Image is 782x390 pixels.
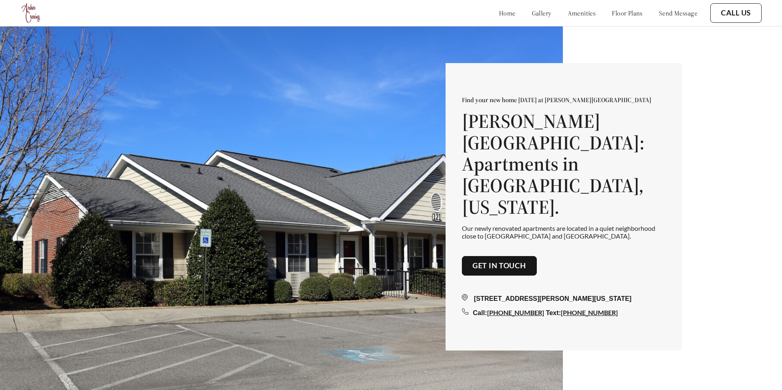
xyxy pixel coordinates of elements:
a: floor plans [612,9,643,17]
h1: [PERSON_NAME][GEOGRAPHIC_DATA]: Apartments in [GEOGRAPHIC_DATA], [US_STATE]. [462,110,666,218]
a: send message [659,9,697,17]
p: Our newly renovated apartments are located in a quiet neighborhood close to [GEOGRAPHIC_DATA] and... [462,224,666,240]
span: Call: [473,309,487,316]
img: Company logo [20,2,42,24]
button: Get in touch [462,256,537,276]
a: home [499,9,516,17]
a: [PHONE_NUMBER] [487,309,544,316]
p: Find your new home [DATE] at [PERSON_NAME][GEOGRAPHIC_DATA] [462,96,666,104]
a: amenities [568,9,596,17]
button: Call Us [710,3,762,23]
a: gallery [532,9,551,17]
span: Text: [546,309,561,316]
a: [PHONE_NUMBER] [561,309,618,316]
a: Get in touch [472,261,526,270]
a: Call Us [721,9,751,18]
div: [STREET_ADDRESS][PERSON_NAME][US_STATE] [462,294,666,304]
